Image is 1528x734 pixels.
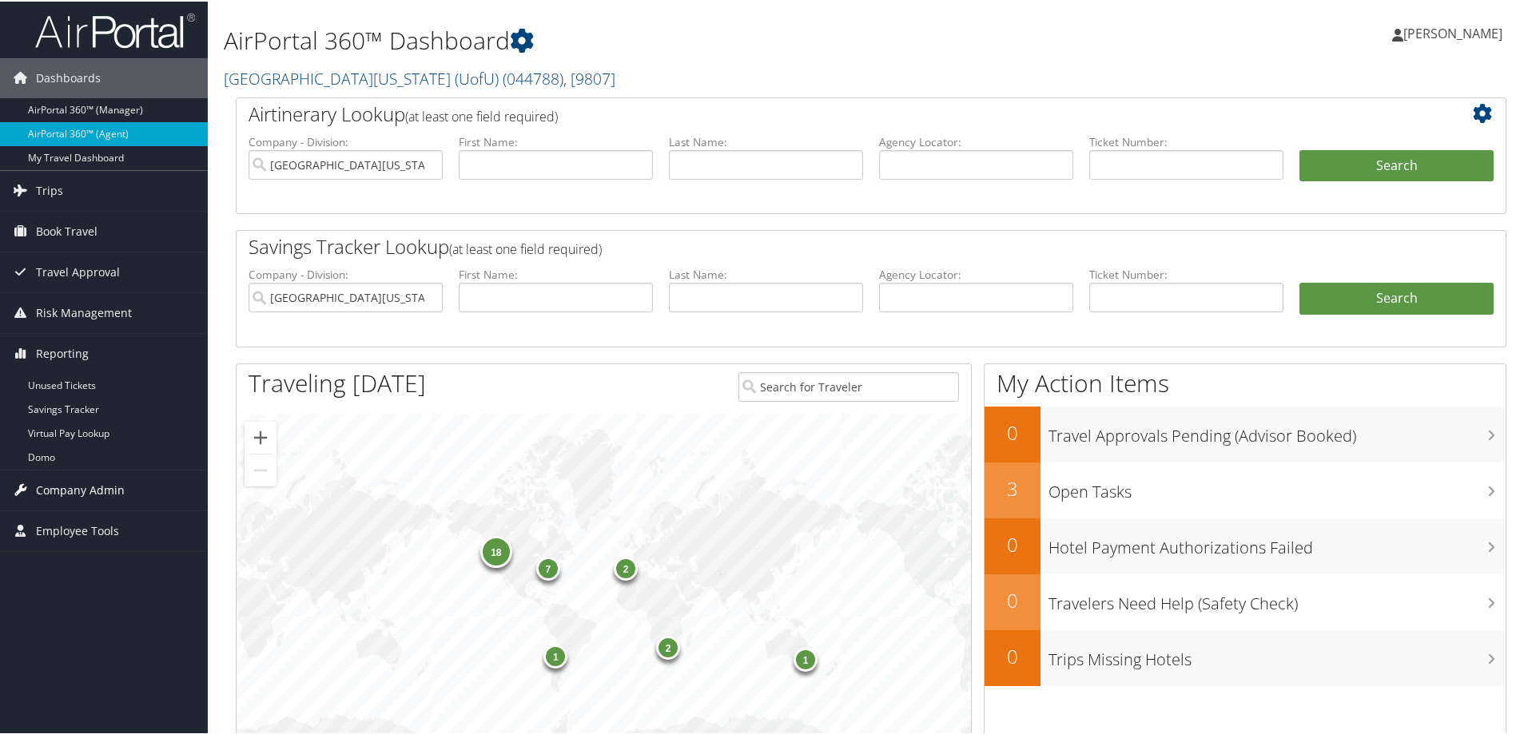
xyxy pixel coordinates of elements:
label: Last Name: [669,133,863,149]
img: airportal-logo.png [35,10,195,48]
a: Search [1299,281,1494,313]
span: Risk Management [36,292,132,331]
span: Trips [36,169,63,209]
span: [PERSON_NAME] [1403,23,1502,41]
h3: Trips Missing Hotels [1049,639,1506,669]
h3: Travelers Need Help (Safety Check) [1049,583,1506,613]
a: 3Open Tasks [985,461,1506,517]
label: First Name: [459,265,653,281]
span: Book Travel [36,210,97,250]
h2: 0 [985,585,1041,613]
a: 0Travelers Need Help (Safety Check) [985,573,1506,629]
span: (at least one field required) [449,239,602,256]
input: search accounts [249,281,443,311]
h3: Open Tasks [1049,471,1506,502]
label: Last Name: [669,265,863,281]
input: Search for Traveler [738,371,959,400]
h3: Travel Approvals Pending (Advisor Booked) [1049,415,1506,446]
h2: 0 [985,530,1041,557]
button: Zoom out [245,453,277,485]
h1: My Action Items [985,365,1506,399]
h2: Airtinerary Lookup [249,99,1388,126]
div: 18 [479,534,511,566]
span: Company Admin [36,469,125,509]
a: 0Trips Missing Hotels [985,629,1506,684]
button: Search [1299,149,1494,181]
div: 7 [535,555,559,579]
label: Ticket Number: [1089,265,1283,281]
a: [PERSON_NAME] [1392,8,1518,56]
span: ( 044788 ) [503,66,563,88]
span: Employee Tools [36,510,119,550]
h2: Savings Tracker Lookup [249,232,1388,259]
label: Ticket Number: [1089,133,1283,149]
label: Agency Locator: [879,133,1073,149]
div: 1 [543,643,567,667]
div: 1 [794,646,818,670]
span: Travel Approval [36,251,120,291]
h3: Hotel Payment Authorizations Failed [1049,527,1506,557]
h2: 0 [985,641,1041,669]
span: Dashboards [36,57,101,97]
label: Company - Division: [249,265,443,281]
a: 0Travel Approvals Pending (Advisor Booked) [985,405,1506,461]
div: 2 [614,555,638,579]
div: 2 [656,634,680,658]
a: [GEOGRAPHIC_DATA][US_STATE] (UofU) [224,66,615,88]
h2: 3 [985,474,1041,501]
h1: AirPortal 360™ Dashboard [224,22,1087,56]
a: 0Hotel Payment Authorizations Failed [985,517,1506,573]
span: Reporting [36,332,89,372]
span: (at least one field required) [405,106,558,124]
h1: Traveling [DATE] [249,365,426,399]
label: Agency Locator: [879,265,1073,281]
span: , [ 9807 ] [563,66,615,88]
label: First Name: [459,133,653,149]
label: Company - Division: [249,133,443,149]
h2: 0 [985,418,1041,445]
button: Zoom in [245,420,277,452]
